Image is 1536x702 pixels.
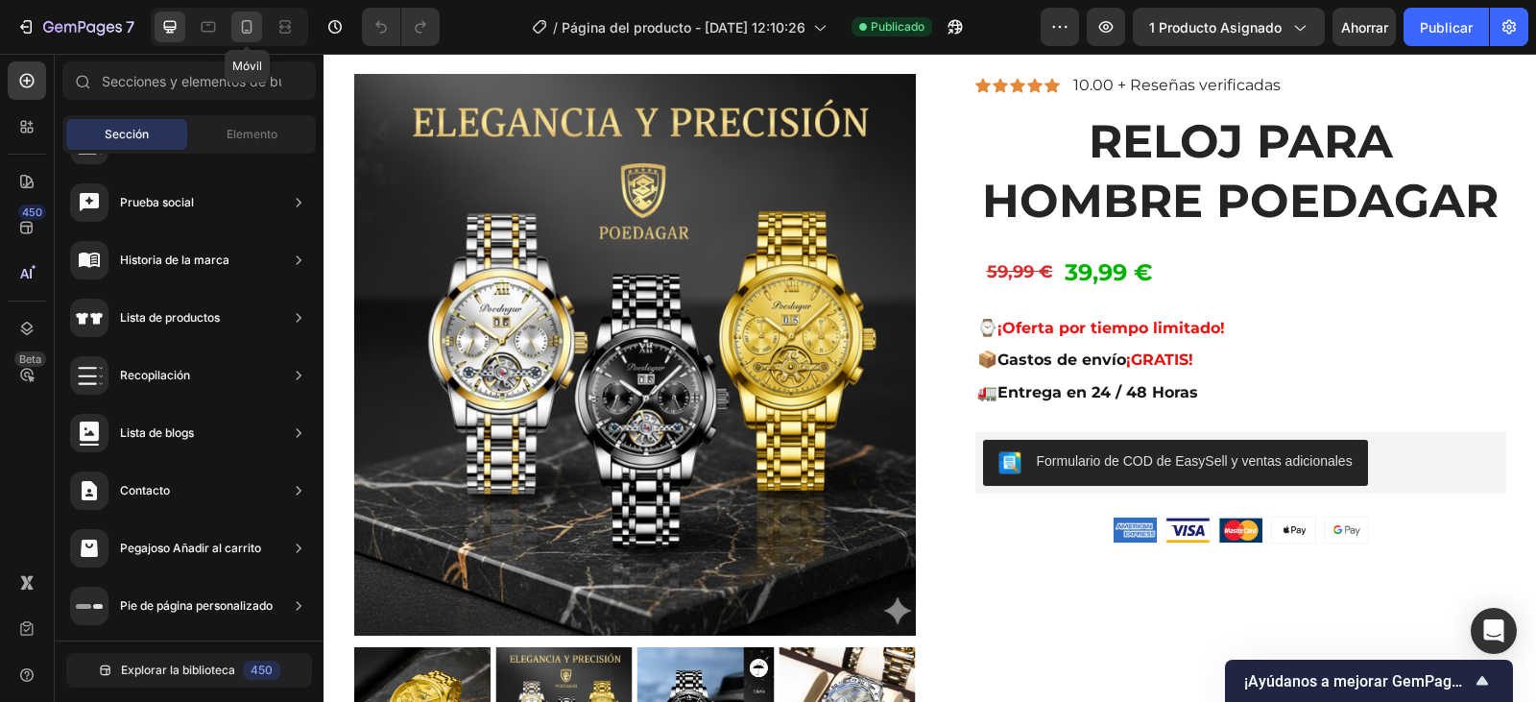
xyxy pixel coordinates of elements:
font: Elemento [227,127,277,141]
img: gempages_563510274150105907-2fec732b-f07d-48d9-8538-def1430e20ef.png [896,464,939,489]
font: ⌚ [654,264,674,283]
font: ¡Oferta por tiempo limitado! [674,265,901,283]
font: 📦 [654,296,674,315]
font: Formulario de COD de EasySell y ventas adicionales [713,399,1029,415]
font: Pie de página personalizado [120,598,273,613]
font: 450 [251,663,273,677]
button: Explorar la biblioteca450 [66,653,312,688]
font: Publicado [871,19,924,34]
font: Página del producto - [DATE] 12:10:26 [562,19,805,36]
div: Abrir Intercom Messenger [1471,608,1517,654]
font: Pegajoso Añadir al carrito [120,541,261,555]
font: ¡Ayúdanos a mejorar GemPages! [1244,672,1472,690]
img: gempages_563510274150105907-40632011-39d0-4e7d-b479-ece375f951a5.png [790,464,833,489]
font: Ahorrar [1341,19,1388,36]
font: Recopilación [120,368,190,382]
font: / [553,19,558,36]
button: Publicar [1404,8,1489,46]
font: Sección [105,127,149,141]
font: 🚛 [654,328,674,348]
font: 59,99 € [663,207,730,229]
iframe: Área de diseño [324,54,1536,702]
font: RELOJ PARA HOMBRE POEDAGAR [659,60,1175,175]
font: Publicar [1420,19,1473,36]
font: 450 [22,206,42,219]
font: 7 [126,17,134,36]
font: Lista de productos [120,310,220,325]
font: Beta [19,352,41,366]
font: Lista de blogs [120,425,194,440]
img: gempages_563510274150105907-1b8909a1-fc5b-4dff-89e9-e0a62b6c70e0.png [948,464,992,489]
font: Prueba social [120,195,194,209]
div: Deshacer/Rehacer [362,8,440,46]
img: gempages_563510274150105907-cc6f4c97-1178-49b1-aa83-ebcb4149281c.png [1001,464,1044,489]
button: 1 producto asignado [1133,8,1325,46]
button: 7 [8,8,143,46]
font: Historia de la marca [120,253,229,267]
font: Gastos de envío [674,297,803,315]
button: Formulario de COD de EasySell y ventas adicionales [660,386,1044,432]
font: ¡GRATIS! [803,297,870,315]
font: 1 producto asignado [1149,19,1282,36]
button: Mostrar encuesta - ¡Ayúdanos a mejorar GemPages! [1244,669,1494,692]
input: Secciones y elementos de búsqueda [62,61,316,100]
font: Entrega en 24 / 48 Horas [674,329,875,348]
img: gempages_563510274150105907-629683ff-a8ce-4325-8244-0b028d83437d.png [843,464,886,489]
font: Explorar la biblioteca [121,663,235,677]
font: Contacto [120,483,170,497]
font: 39,99 € [741,205,828,232]
button: Ahorrar [1332,8,1396,46]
